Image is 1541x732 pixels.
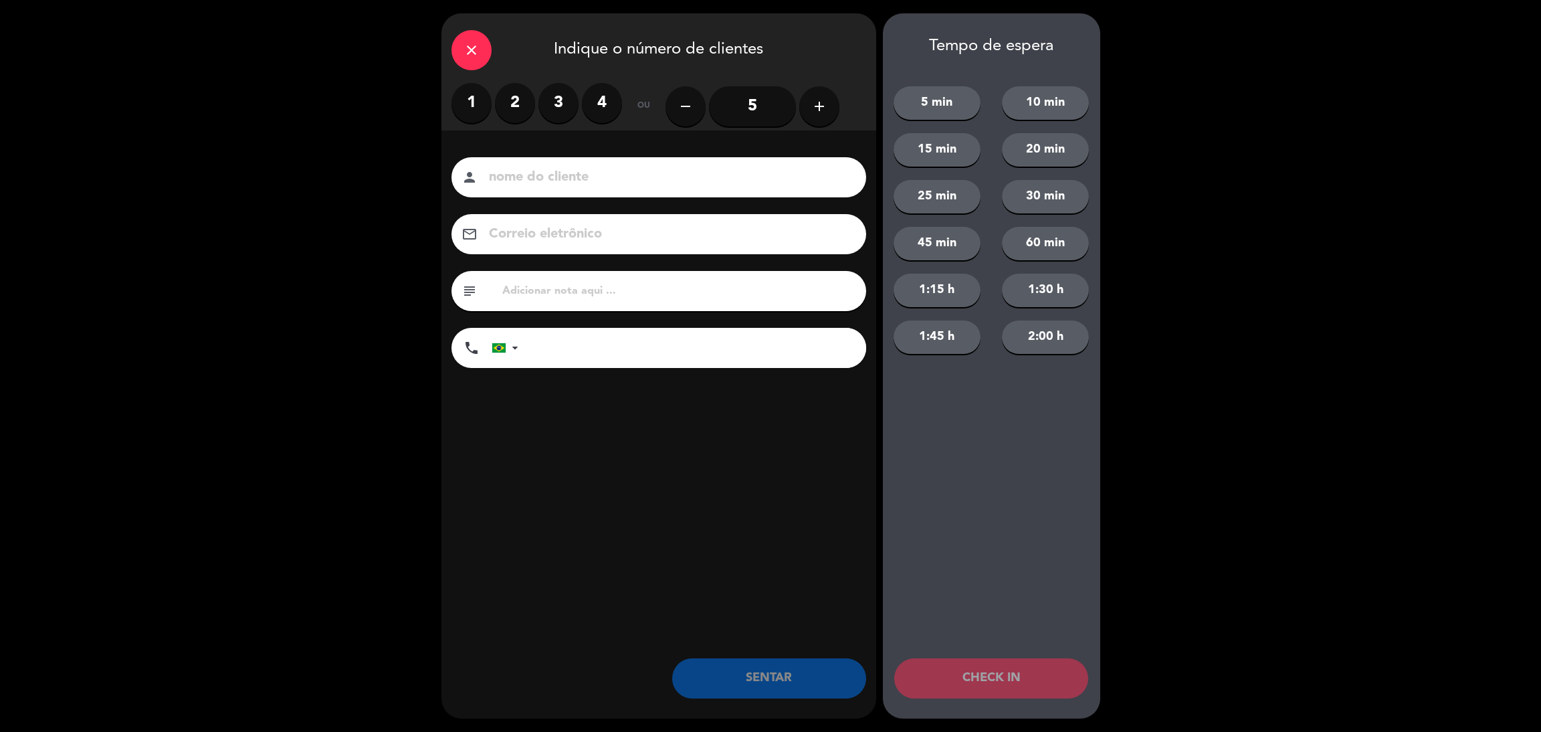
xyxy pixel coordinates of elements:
i: close [464,42,480,58]
i: person [461,169,478,185]
button: 25 min [894,180,981,213]
button: 30 min [1002,180,1089,213]
button: remove [665,86,706,126]
label: 3 [538,83,579,123]
button: 1:45 h [894,321,981,354]
button: 1:15 h [894,274,981,307]
button: 60 min [1002,227,1089,260]
button: 2:00 h [1002,321,1089,354]
div: Tempo de espera [883,37,1100,56]
button: 20 min [1002,133,1089,167]
i: phone [464,340,480,356]
button: CHECK IN [894,658,1088,699]
button: SENTAR [672,658,866,699]
button: 45 min [894,227,981,260]
label: 2 [495,83,535,123]
div: Brazil (Brasil): +55 [492,329,523,367]
i: add [811,98,827,114]
i: remove [678,98,694,114]
i: email [461,226,478,242]
button: 5 min [894,86,981,120]
button: 1:30 h [1002,274,1089,307]
button: add [799,86,839,126]
input: Adicionar nota aqui ... [501,282,856,300]
input: Correio eletrônico [488,223,849,246]
input: nome do cliente [488,166,849,189]
label: 1 [451,83,492,123]
label: 4 [582,83,622,123]
button: 15 min [894,133,981,167]
button: 10 min [1002,86,1089,120]
div: Indique o número de clientes [441,13,876,83]
i: subject [461,283,478,299]
div: ou [622,83,665,130]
